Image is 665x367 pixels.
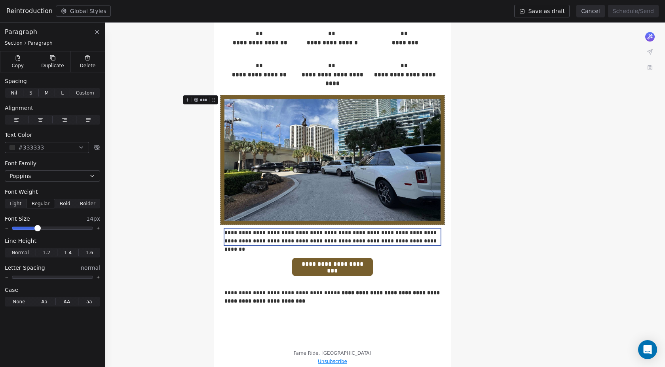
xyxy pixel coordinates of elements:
[9,172,31,180] span: Poppins
[5,40,23,46] span: Section
[5,159,36,167] span: Font Family
[5,77,27,85] span: Spacing
[61,89,64,96] span: L
[11,249,28,256] span: Normal
[5,131,32,139] span: Text Color
[86,298,92,305] span: aa
[60,200,70,207] span: Bold
[576,5,604,17] button: Cancel
[11,62,24,69] span: Copy
[56,6,111,17] button: Global Styles
[5,188,38,196] span: Font Weight
[86,215,100,223] span: 14px
[85,249,93,256] span: 1.6
[41,62,64,69] span: Duplicate
[76,89,94,96] span: Custom
[43,249,50,256] span: 1.2
[5,215,30,223] span: Font Size
[5,104,33,112] span: Alignment
[6,6,53,16] span: Reintroduction
[80,62,96,69] span: Delete
[5,286,18,294] span: Case
[5,264,45,272] span: Letter Spacing
[64,249,72,256] span: 1.4
[45,89,49,96] span: M
[29,89,32,96] span: S
[81,264,100,272] span: normal
[638,340,657,359] div: Open Intercom Messenger
[11,89,17,96] span: Nil
[514,5,570,17] button: Save as draft
[5,27,37,37] span: Paragraph
[41,298,47,305] span: Aa
[63,298,70,305] span: AA
[28,40,53,46] span: Paragraph
[9,200,21,207] span: Light
[18,144,44,152] span: #333333
[80,200,95,207] span: Bolder
[608,5,659,17] button: Schedule/Send
[13,298,25,305] span: None
[5,237,36,245] span: Line Height
[5,142,89,153] button: #333333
